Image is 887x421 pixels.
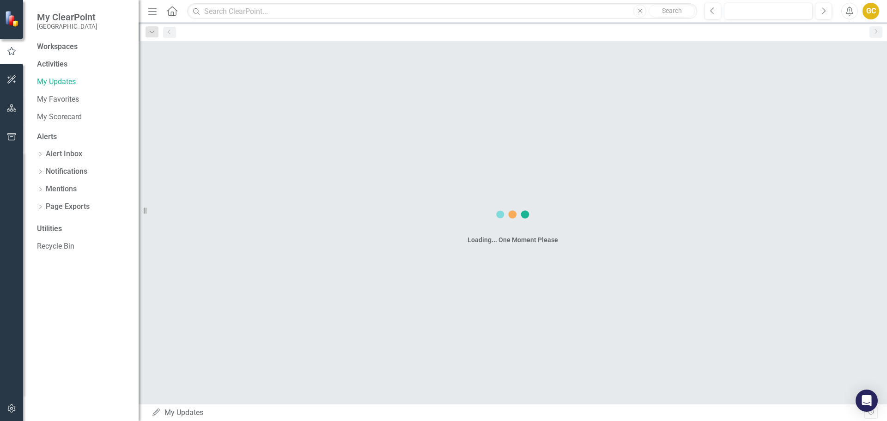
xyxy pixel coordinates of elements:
[37,42,78,52] div: Workspaces
[37,132,129,142] div: Alerts
[46,184,77,195] a: Mentions
[152,408,864,418] div: My Updates
[468,235,558,244] div: Loading... One Moment Please
[37,241,129,252] a: Recycle Bin
[37,224,129,234] div: Utilities
[46,166,87,177] a: Notifications
[37,112,129,122] a: My Scorecard
[856,390,878,412] div: Open Intercom Messenger
[37,77,129,87] a: My Updates
[649,5,695,18] button: Search
[46,201,90,212] a: Page Exports
[37,94,129,105] a: My Favorites
[46,149,82,159] a: Alert Inbox
[662,7,682,14] span: Search
[863,3,879,19] button: GC
[5,11,21,27] img: ClearPoint Strategy
[187,3,697,19] input: Search ClearPoint...
[37,59,129,70] div: Activities
[37,23,97,30] small: [GEOGRAPHIC_DATA]
[37,12,97,23] span: My ClearPoint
